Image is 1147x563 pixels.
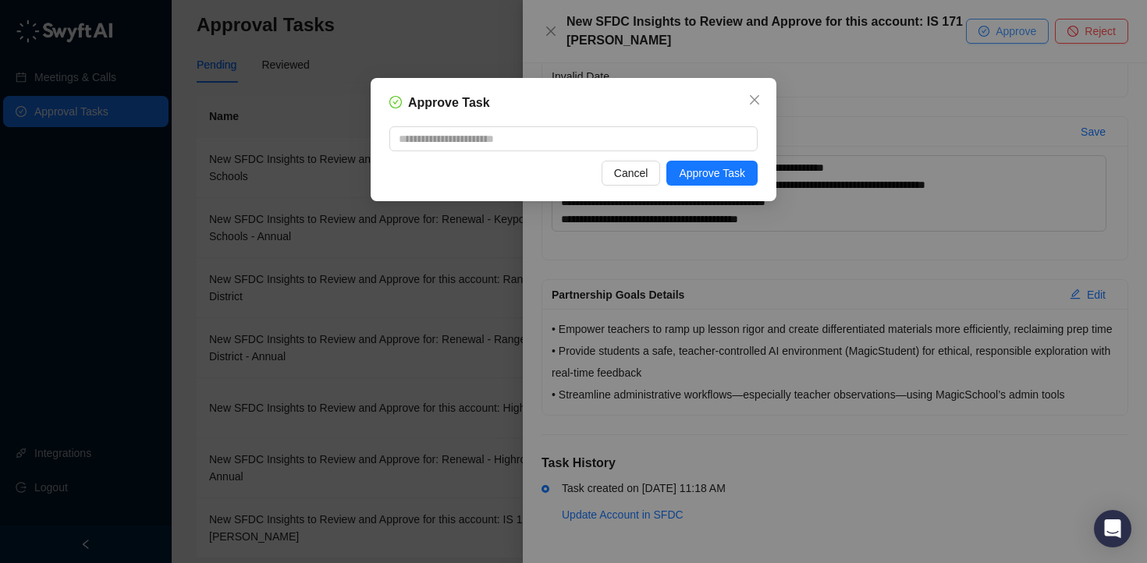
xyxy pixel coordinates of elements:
h5: Approve Task [408,94,490,112]
button: Approve Task [666,161,758,186]
span: close [748,94,761,106]
button: Cancel [602,161,661,186]
span: Approve Task [679,165,745,182]
button: Close [742,87,767,112]
span: check-circle [389,96,402,108]
div: Open Intercom Messenger [1094,510,1131,547]
span: Cancel [614,165,648,182]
